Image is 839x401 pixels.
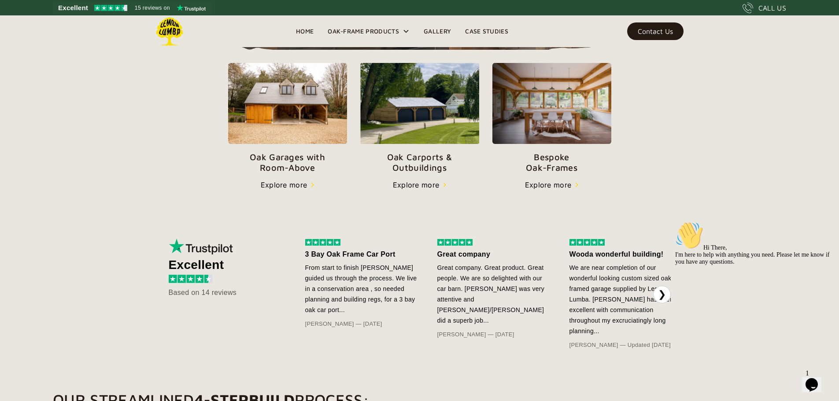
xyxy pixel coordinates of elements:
div: [PERSON_NAME] — [DATE] [437,329,552,340]
div: Based on 14 reviews [169,287,279,298]
a: Home [289,25,321,38]
div: CALL US [758,3,786,13]
a: BespokeOak-Frames [492,63,611,173]
div: Oak-Frame Products [328,26,399,37]
button: ❯ [653,286,671,303]
img: Trustpilot [169,239,235,254]
a: Gallery [417,25,458,38]
img: 5 stars [569,239,605,246]
div: Wooda wonderful building! [569,249,684,260]
div: 3 Bay Oak Frame Car Port [305,249,420,260]
a: Explore more [393,180,447,190]
span: Excellent [58,3,88,13]
div: Excellent [169,260,279,270]
a: Case Studies [458,25,515,38]
img: 5 stars [305,239,340,246]
a: Contact Us [627,22,684,40]
a: CALL US [743,3,786,13]
div: [PERSON_NAME] — Updated [DATE] [569,340,684,350]
div: Oak-Frame Products [321,15,417,47]
div: From start to finish [PERSON_NAME] guided us through the process. We live in a conservation area ... [305,262,420,315]
span: 15 reviews on [135,3,170,13]
iframe: chat widget [802,366,830,392]
img: Trustpilot logo [177,4,206,11]
div: Great company. Great product. Great people. We are so delighted with our car barn. [PERSON_NAME] ... [437,262,552,326]
div: Great company [437,249,552,260]
a: Oak Garages withRoom-Above [228,63,347,173]
a: See Lemon Lumba reviews on Trustpilot [53,2,212,14]
p: Oak Carports & Outbuildings [360,152,479,173]
div: We are near completion of our wonderful looking custom sized oak framed garage supplied by Lemon ... [569,262,684,336]
div: Explore more [393,180,440,190]
iframe: chat widget [672,218,830,361]
img: 4.5 stars [169,275,213,283]
img: Trustpilot 4.5 stars [94,5,127,11]
a: Explore more [261,180,314,190]
img: :wave: [4,4,32,32]
a: Oak Carports &Outbuildings [360,63,479,173]
p: Oak Garages with Room-Above [228,152,347,173]
div: [PERSON_NAME] — [DATE] [305,319,420,329]
img: 5 stars [437,239,473,246]
a: Explore more [525,180,579,190]
span: Hi There, I'm here to help with anything you need. Please let me know if you have any questions. [4,26,158,47]
div: Contact Us [638,28,673,34]
div: 👋Hi There,I'm here to help with anything you need. Please let me know if you have any questions. [4,4,162,48]
p: Bespoke Oak-Frames [492,152,611,173]
div: Explore more [261,180,307,190]
div: Explore more [525,180,572,190]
